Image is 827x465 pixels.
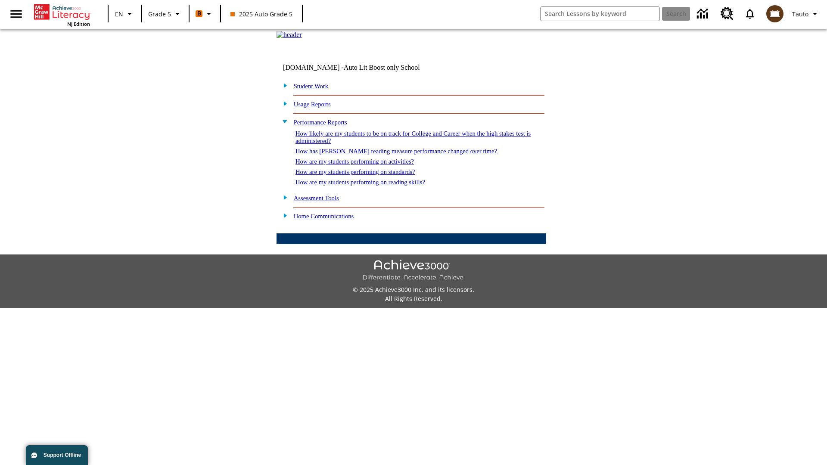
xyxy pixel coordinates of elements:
span: Grade 5 [148,9,171,19]
img: plus.gif [279,211,288,219]
button: Open side menu [3,1,29,27]
a: How has [PERSON_NAME] reading measure performance changed over time? [295,148,497,155]
span: EN [115,9,123,19]
a: How likely are my students to be on track for College and Career when the high stakes test is adm... [295,130,531,144]
img: avatar image [766,5,783,22]
a: Notifications [739,3,761,25]
button: Profile/Settings [789,6,824,22]
span: Support Offline [44,452,81,458]
a: Student Work [294,83,328,90]
img: plus.gif [279,193,288,201]
div: Home [34,3,90,27]
img: Achieve3000 Differentiate Accelerate Achieve [362,260,465,282]
img: plus.gif [279,81,288,89]
a: Usage Reports [294,101,331,108]
button: Boost Class color is orange. Change class color [192,6,218,22]
input: search field [541,7,659,21]
a: How are my students performing on reading skills? [295,179,425,186]
span: NJ Edition [67,21,90,27]
button: Language: EN, Select a language [111,6,139,22]
a: How are my students performing on activities? [295,158,414,165]
a: How are my students performing on standards? [295,168,415,175]
a: Assessment Tools [294,195,339,201]
img: minus.gif [279,118,288,125]
button: Grade: Grade 5, Select a grade [145,6,186,22]
a: Data Center [692,2,715,26]
button: Support Offline [26,445,88,465]
span: B [197,8,201,19]
a: Home Communications [294,213,354,220]
td: [DOMAIN_NAME] - [283,64,441,71]
span: Tauto [792,9,808,19]
nobr: Auto Lit Boost only School [344,64,420,71]
a: Performance Reports [294,119,347,126]
img: plus.gif [279,99,288,107]
span: 2025 Auto Grade 5 [230,9,292,19]
img: header [277,31,302,39]
a: Resource Center, Will open in new tab [715,2,739,25]
button: Select a new avatar [761,3,789,25]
